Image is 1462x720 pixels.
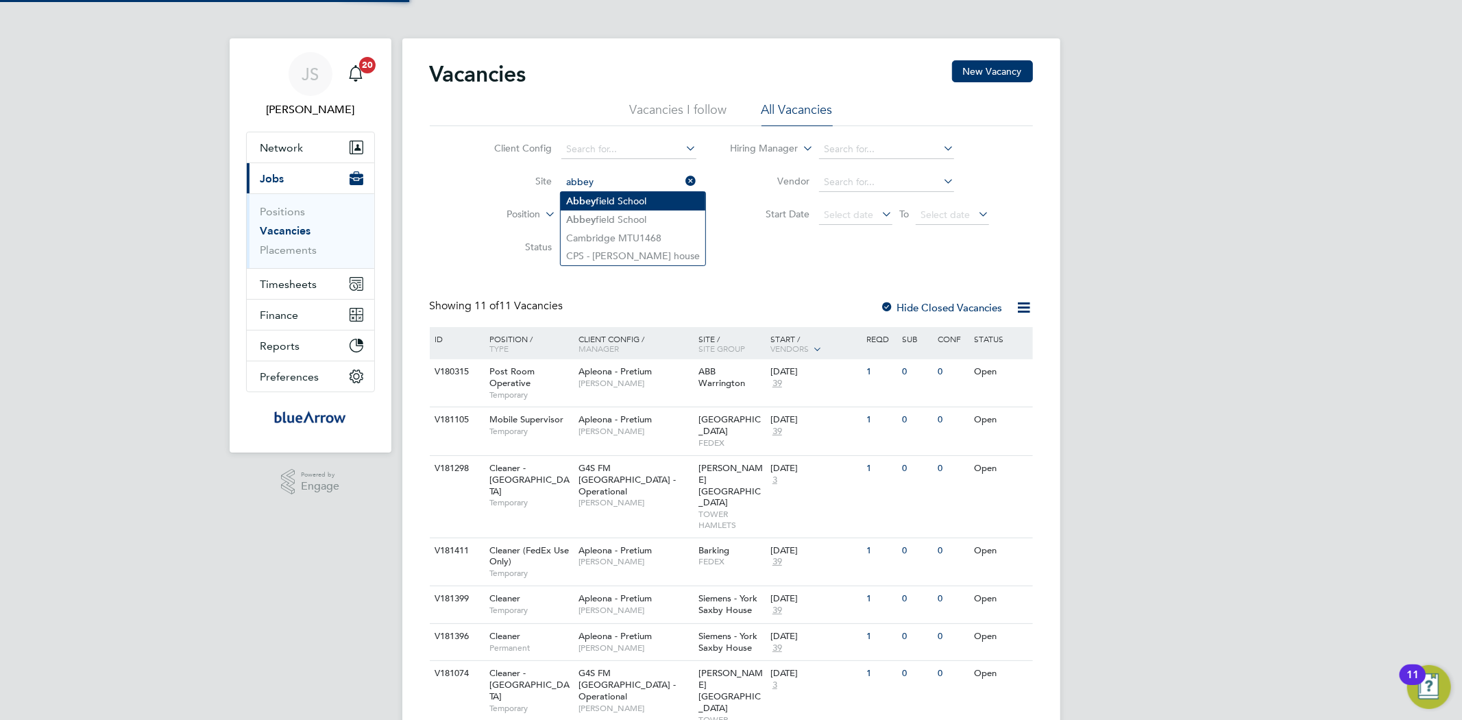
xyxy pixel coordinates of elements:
div: [DATE] [770,545,860,557]
h2: Vacancies [430,60,526,88]
a: JS[PERSON_NAME] [246,52,375,118]
input: Search for... [561,140,696,159]
div: 0 [899,586,934,612]
div: 1 [863,661,899,686]
a: Powered byEngage [281,469,339,495]
span: Select date [921,208,970,221]
label: Status [473,241,552,253]
span: JS [302,65,319,83]
div: 1 [863,456,899,481]
span: Siemens - York Saxby House [698,630,757,653]
span: FEDEX [698,437,764,448]
span: Siemens - York Saxby House [698,592,757,616]
span: Type [489,343,509,354]
div: Open [971,538,1030,564]
div: Jobs [247,193,374,268]
span: Vendors [770,343,809,354]
span: [PERSON_NAME][GEOGRAPHIC_DATA] [698,462,763,509]
div: 1 [863,359,899,385]
div: Open [971,359,1030,385]
a: Vacancies [260,224,311,237]
span: Apleona - Pretium [578,365,652,377]
span: [PERSON_NAME] [578,426,692,437]
span: Select date [824,208,873,221]
div: Status [971,327,1030,350]
span: [PERSON_NAME] [578,643,692,653]
div: 0 [899,538,934,564]
span: Cleaner - [GEOGRAPHIC_DATA] [489,462,570,497]
a: Placements [260,243,317,256]
nav: Main navigation [230,38,391,453]
li: field School [561,192,705,211]
span: Network [260,141,304,154]
span: Cleaner (FedEx Use Only) [489,544,569,568]
li: field School [561,211,705,229]
span: Engage [301,481,339,492]
span: [PERSON_NAME] [578,605,692,616]
span: [PERSON_NAME] [578,556,692,567]
span: Reports [260,339,300,352]
div: 1 [863,538,899,564]
a: 20 [342,52,369,96]
li: CPS - [PERSON_NAME] house [561,247,705,265]
span: Apleona - Pretium [578,544,652,556]
span: 39 [770,605,784,616]
label: Hide Closed Vacancies [881,301,1003,314]
span: [PERSON_NAME] [578,497,692,508]
span: Site Group [698,343,745,354]
div: V180315 [432,359,480,385]
a: Go to home page [246,406,375,428]
button: Open Resource Center, 11 new notifications [1407,665,1451,709]
div: 0 [899,661,934,686]
span: 39 [770,426,784,437]
div: Open [971,407,1030,433]
div: [DATE] [770,366,860,378]
div: Start / [767,327,863,361]
div: 0 [899,456,934,481]
span: [PERSON_NAME][GEOGRAPHIC_DATA] [698,667,763,714]
span: Apleona - Pretium [578,413,652,425]
span: Apleona - Pretium [578,592,652,604]
b: Abbey [566,214,596,226]
a: Positions [260,205,306,218]
div: Position / [479,327,575,360]
span: Temporary [489,426,572,437]
span: G4S FM [GEOGRAPHIC_DATA] - Operational [578,667,676,702]
div: V181411 [432,538,480,564]
div: Reqd [863,327,899,350]
span: 39 [770,556,784,568]
span: Jobs [260,172,284,185]
label: Site [473,175,552,187]
span: Jay Scull [246,101,375,118]
label: Hiring Manager [719,142,798,156]
span: G4S FM [GEOGRAPHIC_DATA] - Operational [578,462,676,497]
button: Reports [247,331,374,361]
span: 20 [359,57,376,73]
label: Client Config [473,142,552,154]
input: Search for... [819,140,954,159]
div: 0 [899,407,934,433]
span: FEDEX [698,556,764,567]
div: V181298 [432,456,480,481]
span: Temporary [489,568,572,579]
div: 0 [899,624,934,649]
label: Vendor [731,175,809,187]
button: Jobs [247,163,374,193]
button: New Vacancy [952,60,1033,82]
span: Timesheets [260,278,317,291]
div: V181105 [432,407,480,433]
button: Network [247,132,374,163]
b: Abbey [566,195,596,207]
span: ABB Warrington [698,365,745,389]
button: Timesheets [247,269,374,299]
span: Mobile Supervisor [489,413,563,425]
div: 11 [1406,675,1419,693]
li: Vacancies I follow [630,101,727,126]
li: Cambridge MTU1468 [561,229,705,247]
span: Manager [578,343,619,354]
div: Client Config / [575,327,695,360]
span: 39 [770,643,784,654]
img: bluearrow-logo-retina.png [274,406,345,428]
div: 1 [863,624,899,649]
div: 0 [935,407,971,433]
